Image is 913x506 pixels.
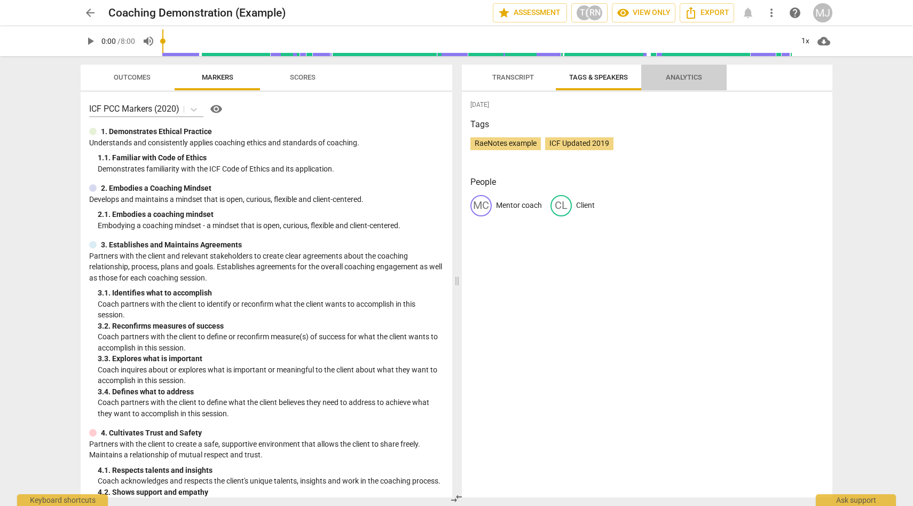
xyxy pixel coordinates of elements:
div: MC [470,195,492,216]
h3: People [470,176,824,189]
span: Transcript [492,73,534,81]
p: Partners with the client to create a safe, supportive environment that allows the client to share... [89,439,444,461]
div: Ask support [816,494,896,506]
button: Volume [139,32,158,51]
button: Assessment [493,3,567,22]
p: 4. Cultivates Trust and Safety [101,427,202,439]
span: arrow_back [84,6,97,19]
div: 3. 3. Explores what is important [98,353,444,364]
span: Export [684,6,729,19]
p: Partners with the client and relevant stakeholders to create clear agreements about the coaching ... [89,251,444,284]
span: View only [617,6,671,19]
div: 4. 2. Shows support and empathy [98,487,444,498]
span: play_arrow [84,35,97,48]
p: Mentor coach [496,200,542,211]
span: Outcomes [114,73,151,81]
span: visibility [617,6,629,19]
span: more_vert [765,6,778,19]
h3: Tags [470,118,824,131]
p: Coach partners with the client to identify or reconfirm what the client wants to accomplish in th... [98,299,444,321]
button: T(RN [571,3,608,22]
span: Assessment [498,6,562,19]
span: visibility [210,103,223,115]
h2: Coaching Demonstration (Example) [108,6,286,20]
a: Help [203,100,225,118]
button: Help [208,100,225,118]
div: 1x [795,33,815,50]
span: ICF Updated 2019 [545,139,613,147]
span: Scores [290,73,316,81]
div: 3. 4. Defines what to address [98,386,444,398]
p: Client [576,200,595,211]
span: star [498,6,510,19]
span: help [789,6,801,19]
span: 0:00 [101,37,116,45]
span: / 8:00 [117,37,135,45]
a: Help [785,3,805,22]
div: 1. 1. Familiar with Code of Ethics [98,152,444,164]
p: 2. Embodies a Coaching Mindset [101,183,211,194]
div: CL [550,195,572,216]
p: 1. Demonstrates Ethical Practice [101,126,212,137]
p: Demonstrates familiarity with the ICF Code of Ethics and its application. [98,164,444,175]
div: 3. 2. Reconfirms measures of success [98,321,444,332]
div: 2. 1. Embodies a coaching mindset [98,209,444,220]
p: Coach partners with the client to define what the client believes they need to address to achieve... [98,397,444,419]
button: Play [81,32,100,51]
div: Keyboard shortcuts [17,494,108,506]
p: Embodying a coaching mindset - a mindset that is open, curious, flexible and client-centered. [98,220,444,231]
div: 4. 1. Respects talents and insights [98,465,444,476]
button: MJ [813,3,832,22]
span: RaeNotes example [470,139,541,147]
span: Tags & Speakers [569,73,628,81]
span: cloud_download [817,35,830,48]
p: 3. Establishes and Maintains Agreements [101,239,242,251]
p: Coach partners with the client to define or reconfirm measure(s) of success for what the client w... [98,331,444,353]
span: Analytics [666,73,702,81]
button: Export [680,3,734,22]
div: T( [576,5,592,21]
p: Coach inquires about or explores what is important or meaningful to the client about what they wa... [98,364,444,386]
div: RN [587,5,603,21]
p: ICF PCC Markers (2020) [89,103,179,115]
button: View only [612,3,675,22]
p: Understands and consistently applies coaching ethics and standards of coaching. [89,137,444,149]
div: 3. 1. Identifies what to accomplish [98,287,444,299]
p: Coach acknowledges and respects the client's unique talents, insights and work in the coaching pr... [98,476,444,487]
span: [DATE] [470,100,824,110]
p: Develops and maintains a mindset that is open, curious, flexible and client-centered. [89,194,444,205]
span: compare_arrows [450,492,463,505]
span: volume_up [142,35,155,48]
span: Markers [202,73,233,81]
